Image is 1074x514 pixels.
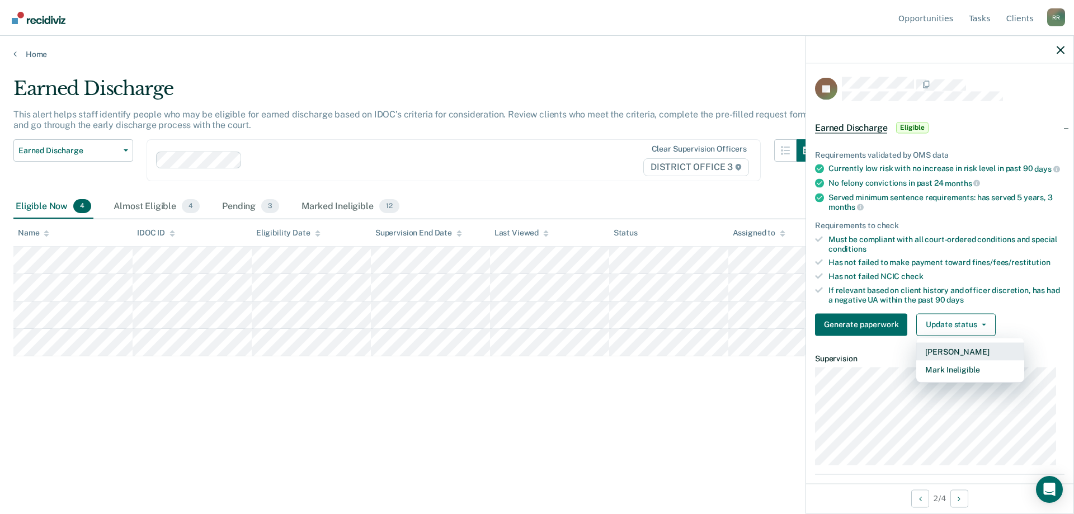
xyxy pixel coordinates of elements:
div: Must be compliant with all court-ordered conditions and special [828,234,1064,253]
dt: Supervision [815,353,1064,363]
img: Recidiviz [12,12,65,24]
span: Earned Discharge [18,146,119,155]
button: Profile dropdown button [1047,8,1065,26]
div: Supervision End Date [375,228,462,238]
div: Earned DischargeEligible [806,110,1073,145]
span: days [1034,164,1059,173]
div: R R [1047,8,1065,26]
span: months [828,202,864,211]
div: Has not failed to make payment toward [828,258,1064,267]
button: Next Opportunity [950,489,968,507]
button: Generate paperwork [815,313,907,336]
span: days [946,295,963,304]
button: Mark Ineligible [916,360,1024,378]
div: Requirements validated by OMS data [815,150,1064,159]
span: DISTRICT OFFICE 3 [643,158,749,176]
div: Eligible Now [13,195,93,219]
div: Name [18,228,49,238]
a: Navigate to form link [815,313,912,336]
div: Marked Ineligible [299,195,401,219]
p: This alert helps staff identify people who may be eligible for earned discharge based on IDOC’s c... [13,109,811,130]
div: 2 / 4 [806,483,1073,513]
div: Served minimum sentence requirements: has served 5 years, 3 [828,192,1064,211]
div: Clear supervision officers [652,144,747,154]
div: Eligibility Date [256,228,321,238]
button: Previous Opportunity [911,489,929,507]
span: fines/fees/restitution [972,258,1051,267]
span: check [901,272,923,281]
div: Currently low risk with no increase in risk level in past 90 [828,164,1064,174]
div: Almost Eligible [111,195,202,219]
div: If relevant based on client history and officer discretion, has had a negative UA within the past 90 [828,285,1064,304]
div: Status [614,228,638,238]
span: 3 [261,199,279,214]
button: Update status [916,313,995,336]
button: [PERSON_NAME] [916,342,1024,360]
div: Requirements to check [815,220,1064,230]
div: Last Viewed [494,228,549,238]
span: Earned Discharge [815,122,887,133]
span: 4 [73,199,91,214]
a: Home [13,49,1061,59]
span: 12 [379,199,399,214]
div: Earned Discharge [13,77,819,109]
span: Eligible [896,122,928,133]
div: Pending [220,195,281,219]
div: Open Intercom Messenger [1036,476,1063,503]
div: Assigned to [733,228,785,238]
div: Has not failed NCIC [828,272,1064,281]
span: months [945,178,980,187]
span: 4 [182,199,200,214]
span: conditions [828,244,866,253]
div: IDOC ID [137,228,175,238]
div: No felony convictions in past 24 [828,178,1064,188]
div: Dropdown Menu [916,338,1024,383]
